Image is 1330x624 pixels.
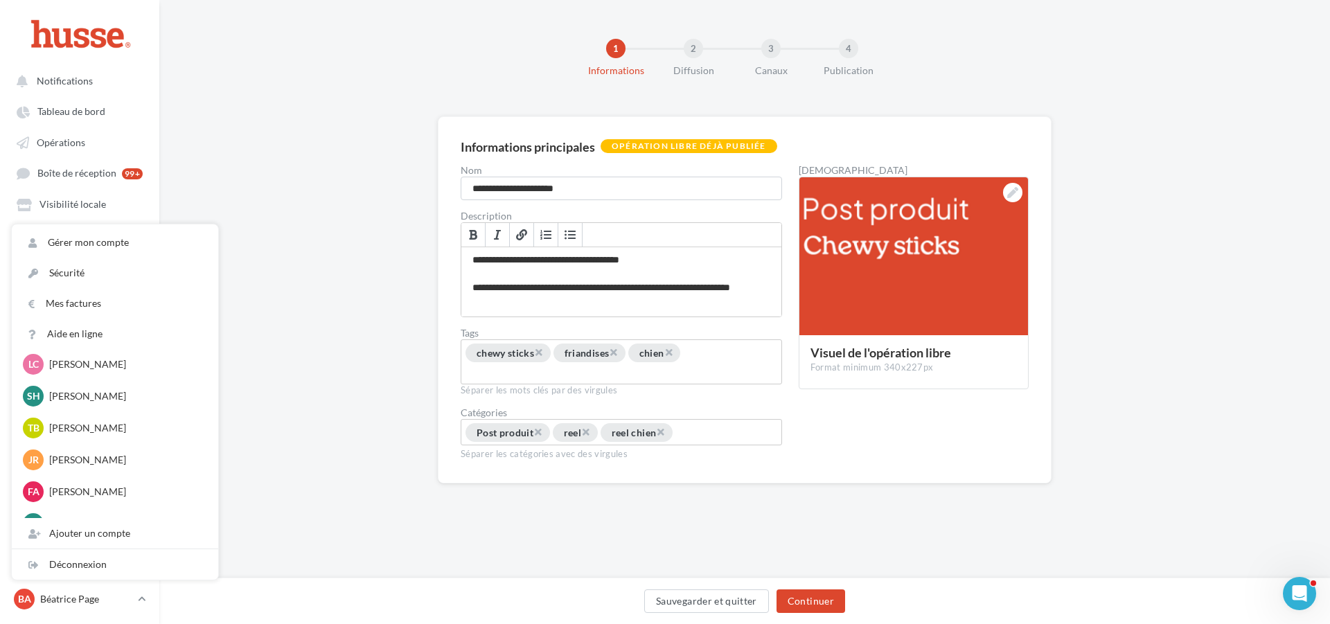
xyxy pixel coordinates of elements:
a: Tableau de bord [8,98,151,123]
div: Visuel de l'opération libre [810,346,1017,359]
a: Lien [510,223,534,247]
div: Séparer les catégories avec des virgules [461,445,782,461]
p: Béatrice Page [40,592,132,606]
span: × [656,425,664,438]
div: Informations principales [461,141,595,153]
div: Format minimum 340x227px [810,362,1017,374]
a: Mes factures [12,288,218,319]
label: Tags [461,328,782,338]
div: Diffusion [649,64,738,78]
span: Notifications [37,75,93,87]
a: Sécurité [12,258,218,288]
div: Catégories [461,408,782,418]
span: Ba [18,592,31,606]
div: Ajouter un compte [12,518,218,549]
span: chewy sticks [477,347,534,359]
span: × [664,346,673,359]
span: Opérations [37,136,85,148]
iframe: Intercom live chat [1283,577,1316,610]
a: Boîte de réception 99+ [8,160,151,186]
span: LC [28,357,39,371]
a: Gérer mon compte [12,227,218,258]
div: 4 [839,39,858,58]
a: Médiathèque [8,222,151,247]
span: friandises [565,347,610,359]
a: Aide en ligne [12,319,218,349]
div: Déconnexion [12,549,218,580]
a: Ba Béatrice Page [11,586,148,612]
button: Notifications [8,68,145,93]
span: reel [564,427,581,438]
span: SH [27,389,40,403]
a: Visibilité locale [8,191,151,216]
p: [PERSON_NAME] [49,485,202,499]
p: [PERSON_NAME] [49,453,202,467]
div: [DEMOGRAPHIC_DATA] [799,166,1029,175]
span: chien [639,347,664,359]
a: Campagnes [8,284,151,309]
button: Continuer [777,589,845,613]
div: Opération libre déjà publiée [601,139,777,153]
span: × [581,425,589,438]
div: Permet de préciser les enjeux de la campagne à vos affiliés [461,247,781,317]
div: 1 [606,39,626,58]
a: Mon réseau [8,253,151,278]
a: Insérer/Supprimer une liste numérotée [534,223,558,247]
span: Boîte de réception [37,168,116,179]
span: FA [28,485,39,499]
p: [PERSON_NAME] [49,389,202,403]
span: Tableau de bord [37,106,105,118]
div: 2 [684,39,703,58]
span: × [609,346,617,359]
a: Opérations [8,130,151,154]
div: 99+ [122,168,143,179]
p: [PERSON_NAME] [49,357,202,371]
label: Description [461,211,782,221]
p: [PERSON_NAME] [49,517,202,531]
span: reel chien [612,427,657,438]
div: Permet aux affiliés de trouver l'opération libre plus facilement [461,339,782,384]
span: × [533,425,542,438]
input: Permet aux affiliés de trouver l'opération libre plus facilement [464,365,567,381]
span: Vr [27,517,40,531]
div: 3 [761,39,781,58]
a: Insérer/Supprimer une liste à puces [558,223,583,247]
input: Choisissez une catégorie [674,425,777,441]
label: Nom [461,166,782,175]
p: [PERSON_NAME] [49,421,202,435]
span: JR [28,453,39,467]
span: TB [28,421,39,435]
a: Italique (Ctrl+I) [486,223,510,247]
a: Gras (Ctrl+B) [461,223,486,247]
div: Informations [571,64,660,78]
div: Choisissez une catégorie [461,419,782,445]
span: × [534,346,542,359]
span: Post produit [477,427,533,438]
div: Séparer les mots clés par des virgules [461,384,782,397]
div: Publication [804,64,893,78]
div: Canaux [727,64,815,78]
span: Visibilité locale [39,199,106,211]
button: Sauvegarder et quitter [644,589,769,613]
